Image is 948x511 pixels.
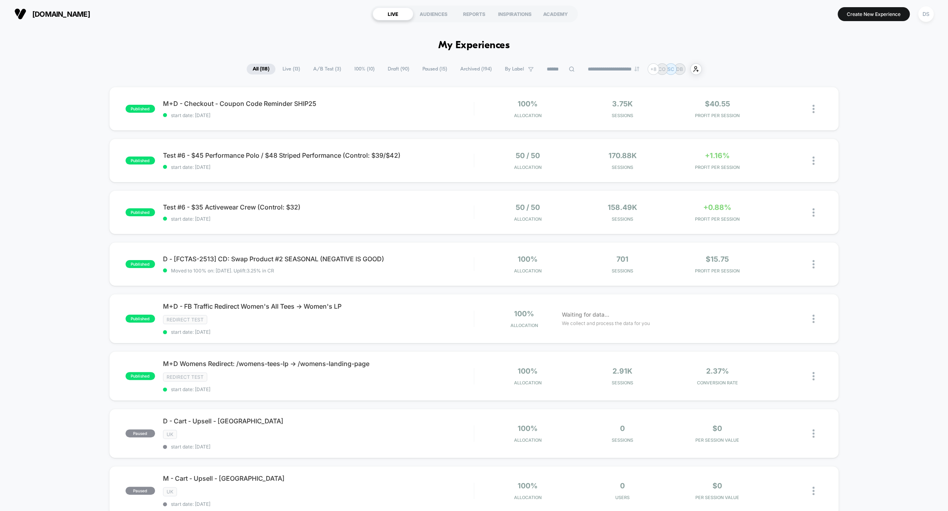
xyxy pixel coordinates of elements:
[705,100,730,108] span: $40.55
[514,268,542,274] span: Allocation
[703,203,731,211] span: +0.88%
[706,367,728,375] span: 2.37%
[514,495,542,500] span: Allocation
[163,255,474,263] span: D - [FCTAS-2513] CD: Swap Product #2 SEASONAL (NEGATIVE IS GOOD)
[163,501,474,507] span: start date: [DATE]
[813,372,815,380] img: close
[577,216,668,222] span: Sessions
[454,64,498,74] span: Archived ( 194 )
[705,151,730,160] span: +1.16%
[348,64,381,74] span: 100% ( 10 )
[518,100,538,108] span: 100%
[163,315,207,324] span: Redirect Test
[518,424,538,433] span: 100%
[126,105,155,113] span: published
[126,208,155,216] span: published
[247,64,275,74] span: All ( 118 )
[163,151,474,159] span: Test #6 - $45 Performance Polo / $48 Striped Performance (Control: $39/$42)
[163,430,177,439] span: UK
[577,113,668,118] span: Sessions
[658,66,665,72] p: CO
[307,64,347,74] span: A/B Test ( 3 )
[514,437,542,443] span: Allocation
[616,255,628,263] span: 701
[672,380,763,386] span: CONVERSION RATE
[163,487,177,496] span: UK
[813,429,815,438] img: close
[163,216,474,222] span: start date: [DATE]
[838,7,910,21] button: Create New Experience
[612,367,632,375] span: 2.91k
[14,8,26,20] img: Visually logo
[813,487,815,495] img: close
[163,386,474,392] span: start date: [DATE]
[518,255,538,263] span: 100%
[277,64,306,74] span: Live ( 13 )
[672,113,763,118] span: PROFIT PER SESSION
[126,157,155,164] span: published
[608,151,637,160] span: 170.88k
[163,302,474,310] span: M+D - FB Traffic Redirect Women's All Tees -> Women's LP
[518,367,538,375] span: 100%
[510,323,538,328] span: Allocation
[672,437,763,443] span: PER SESSION VALUE
[163,100,474,108] span: M+D - Checkout - Coupon Code Reminder SHIP25
[514,380,542,386] span: Allocation
[813,105,815,113] img: close
[518,482,538,490] span: 100%
[918,6,934,22] div: DS
[712,424,722,433] span: $0
[514,216,542,222] span: Allocation
[416,64,453,74] span: Paused ( 15 )
[672,495,763,500] span: PER SESSION VALUE
[813,208,815,217] img: close
[612,100,633,108] span: 3.75k
[706,255,729,263] span: $15.75
[171,268,274,274] span: Moved to 100% on: [DATE] . Uplift: 3.25% in CR
[676,66,683,72] p: DB
[648,63,659,75] div: + 8
[382,64,415,74] span: Draft ( 90 )
[126,260,155,268] span: published
[32,10,90,18] span: [DOMAIN_NAME]
[514,309,534,318] span: 100%
[514,164,542,170] span: Allocation
[672,216,763,222] span: PROFIT PER SESSION
[813,315,815,323] img: close
[620,424,625,433] span: 0
[516,151,540,160] span: 50 / 50
[712,482,722,490] span: $0
[373,8,413,20] div: LIVE
[672,164,763,170] span: PROFIT PER SESSION
[577,164,668,170] span: Sessions
[813,157,815,165] img: close
[163,372,207,382] span: Redirect Test
[126,487,155,495] span: paused
[163,112,474,118] span: start date: [DATE]
[126,315,155,323] span: published
[562,310,609,319] span: Waiting for data...
[163,203,474,211] span: Test #6 - $35 Activewear Crew (Control: $32)
[813,260,815,268] img: close
[535,8,576,20] div: ACADEMY
[163,360,474,368] span: M+D Womens Redirect: /womens-tees-lp -> /womens-landing-page
[495,8,535,20] div: INSPIRATIONS
[577,495,668,500] span: Users
[505,66,524,72] span: By Label
[577,268,668,274] span: Sessions
[163,417,474,425] span: D - Cart - Upsell - [GEOGRAPHIC_DATA]
[516,203,540,211] span: 50 / 50
[163,164,474,170] span: start date: [DATE]
[667,66,674,72] p: SC
[438,40,510,51] h1: My Experiences
[126,372,155,380] span: published
[634,67,639,71] img: end
[12,8,92,20] button: [DOMAIN_NAME]
[126,429,155,437] span: paused
[620,482,625,490] span: 0
[514,113,542,118] span: Allocation
[562,319,650,327] span: We collect and process the data for you
[577,380,668,386] span: Sessions
[454,8,495,20] div: REPORTS
[916,6,936,22] button: DS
